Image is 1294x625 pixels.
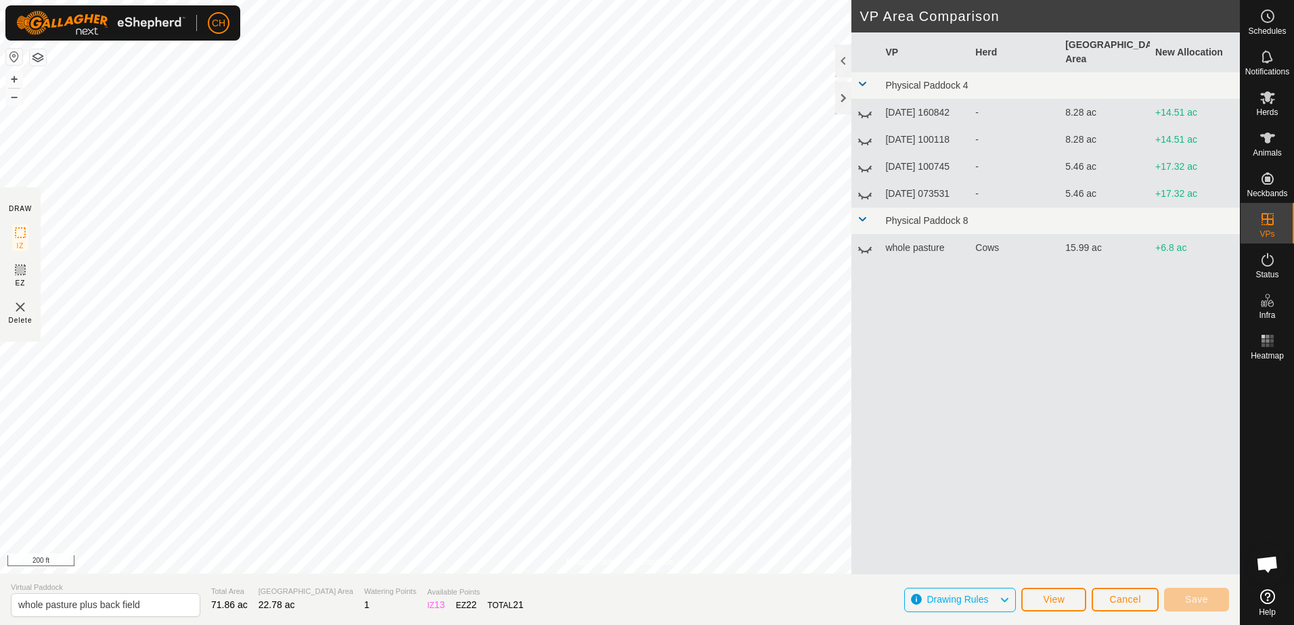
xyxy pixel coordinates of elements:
[1060,32,1150,72] th: [GEOGRAPHIC_DATA] Area
[1259,311,1275,319] span: Infra
[455,598,476,612] div: EZ
[633,556,673,568] a: Contact Us
[1251,352,1284,360] span: Heatmap
[975,160,1054,174] div: -
[16,278,26,288] span: EZ
[975,187,1054,201] div: -
[1185,594,1208,605] span: Save
[1043,594,1065,605] span: View
[566,556,617,568] a: Privacy Policy
[12,299,28,315] img: VP
[211,586,248,597] span: Total Area
[1021,588,1086,611] button: View
[1092,588,1159,611] button: Cancel
[487,598,523,612] div: TOTAL
[880,181,970,208] td: [DATE] 073531
[513,599,524,610] span: 21
[211,599,248,610] span: 71.86 ac
[1060,154,1150,181] td: 5.46 ac
[975,106,1054,120] div: -
[30,49,46,66] button: Map Layers
[427,586,523,598] span: Available Points
[364,586,416,597] span: Watering Points
[17,241,24,251] span: IZ
[1247,189,1287,198] span: Neckbands
[9,315,32,325] span: Delete
[975,241,1054,255] div: Cows
[466,599,477,610] span: 22
[880,99,970,126] td: [DATE] 160842
[9,204,32,214] div: DRAW
[16,11,185,35] img: Gallagher Logo
[880,32,970,72] th: VP
[1060,235,1150,262] td: 15.99 ac
[1150,235,1240,262] td: +6.8 ac
[1259,608,1276,616] span: Help
[364,599,370,610] span: 1
[1060,126,1150,154] td: 8.28 ac
[1255,271,1278,279] span: Status
[885,80,968,91] span: Physical Paddock 4
[1259,230,1274,238] span: VPs
[6,89,22,105] button: –
[1060,99,1150,126] td: 8.28 ac
[212,16,225,30] span: CH
[11,582,200,593] span: Virtual Paddock
[1248,27,1286,35] span: Schedules
[880,126,970,154] td: [DATE] 100118
[1241,584,1294,622] a: Help
[6,49,22,65] button: Reset Map
[434,599,445,610] span: 13
[259,599,295,610] span: 22.78 ac
[970,32,1060,72] th: Herd
[1150,126,1240,154] td: +14.51 ac
[1164,588,1229,611] button: Save
[1150,32,1240,72] th: New Allocation
[427,598,445,612] div: IZ
[1245,68,1289,76] span: Notifications
[1253,149,1282,157] span: Animals
[1150,181,1240,208] td: +17.32 ac
[1150,154,1240,181] td: +17.32 ac
[6,71,22,87] button: +
[885,215,968,226] span: Physical Paddock 8
[1150,99,1240,126] td: +14.51 ac
[259,586,353,597] span: [GEOGRAPHIC_DATA] Area
[975,133,1054,147] div: -
[880,235,970,262] td: whole pasture
[1109,594,1141,605] span: Cancel
[1256,108,1278,116] span: Herds
[1247,544,1288,584] div: Open chat
[1060,181,1150,208] td: 5.46 ac
[927,594,988,605] span: Drawing Rules
[880,154,970,181] td: [DATE] 100745
[860,8,1240,24] h2: VP Area Comparison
